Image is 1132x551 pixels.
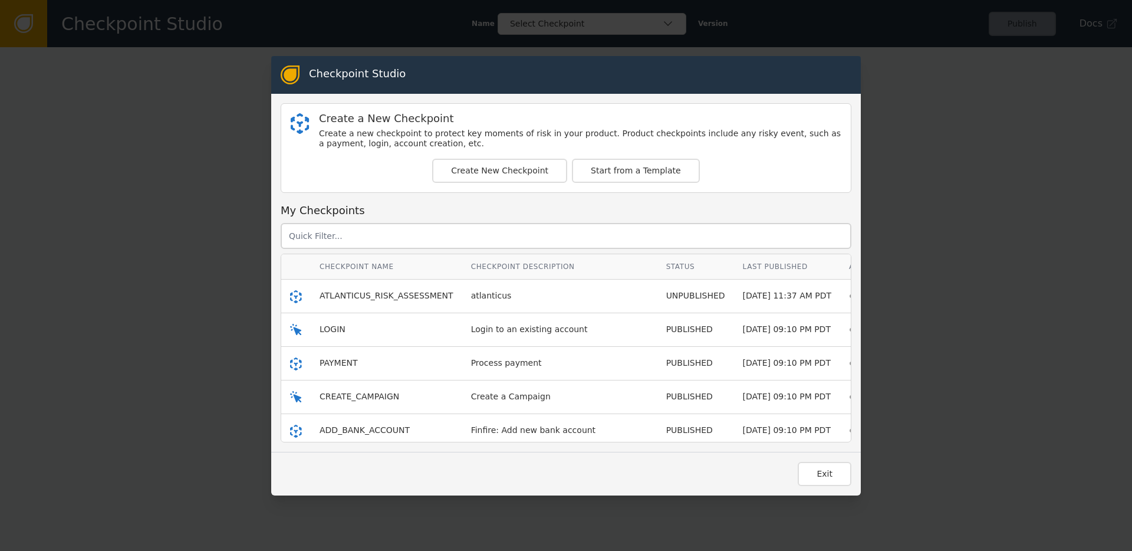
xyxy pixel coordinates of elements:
div: PUBLISHED [666,391,725,403]
span: ATLANTICUS_RISK_ASSESSMENT [320,291,453,300]
div: PUBLISHED [666,424,725,437]
span: Login to an existing account [471,324,588,334]
div: PUBLISHED [666,323,725,336]
div: [DATE] 09:10 PM PDT [743,357,831,369]
button: Create New Checkpoint [432,159,567,183]
div: PUBLISHED [666,357,725,369]
div: Checkpoint Studio [309,65,406,84]
button: Start from a Template [572,159,700,183]
div: UNPUBLISHED [666,290,725,302]
span: atlanticus [471,291,512,300]
button: Exit [798,462,851,486]
div: [DATE] 09:10 PM PDT [743,424,831,437]
div: [DATE] 11:37 AM PDT [743,290,831,302]
span: LOGIN [320,324,345,334]
div: [DATE] 09:10 PM PDT [743,323,831,336]
span: Finfire: Add new bank account [471,425,595,435]
th: Status [657,254,734,280]
div: My Checkpoints [281,202,851,218]
span: CREATE_CAMPAIGN [320,392,399,401]
th: Checkpoint Description [462,254,657,280]
th: Checkpoint Name [311,254,462,280]
span: Create a Campaign [471,392,551,401]
div: [DATE] 09:10 PM PDT [743,391,831,403]
span: PAYMENT [320,358,358,368]
span: ADD_BANK_ACCOUNT [320,425,410,435]
th: Last Published [734,254,840,280]
input: Quick Filter... [281,223,851,249]
div: Create a New Checkpoint [319,113,841,124]
th: Actions [840,254,892,280]
div: Create a new checkpoint to protect key moments of risk in your product. Product checkpoints inclu... [319,129,841,149]
span: Process payment [471,358,542,368]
